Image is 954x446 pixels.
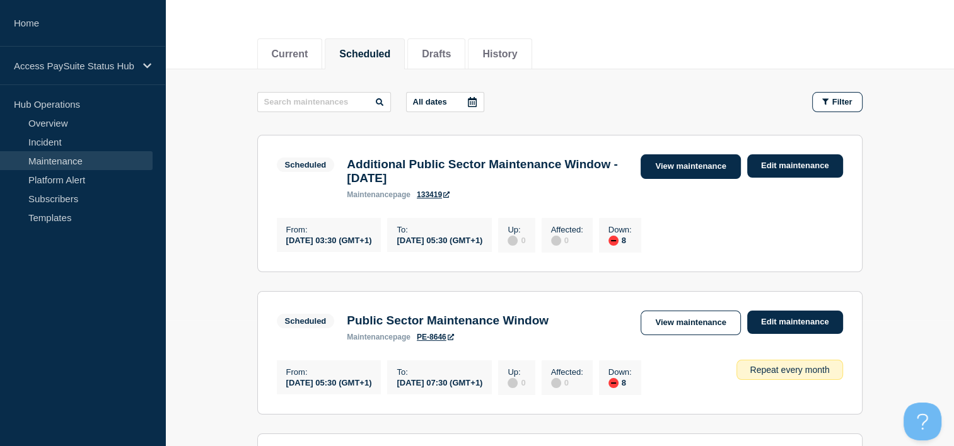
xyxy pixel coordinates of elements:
p: From : [286,367,372,377]
div: disabled [551,378,561,388]
button: All dates [406,92,484,112]
p: page [347,190,410,199]
button: Filter [812,92,863,112]
div: Scheduled [285,316,327,326]
button: History [482,49,517,60]
div: 0 [508,234,525,246]
a: View maintenance [641,311,740,335]
div: 0 [551,234,583,246]
a: Edit maintenance [747,311,843,334]
p: Up : [508,367,525,377]
div: 0 [508,377,525,388]
p: Up : [508,225,525,234]
div: 0 [551,377,583,388]
p: Down : [608,225,632,234]
div: [DATE] 05:30 (GMT+1) [397,234,482,245]
p: All dates [413,97,447,106]
iframe: Help Scout Beacon - Open [904,403,941,440]
p: Down : [608,367,632,377]
h3: Public Sector Maintenance Window [347,314,549,328]
span: maintenance [347,190,393,199]
p: Affected : [551,225,583,234]
p: To : [397,367,482,377]
button: Scheduled [339,49,390,60]
input: Search maintenances [257,92,391,112]
div: [DATE] 07:30 (GMT+1) [397,377,482,387]
div: [DATE] 03:30 (GMT+1) [286,234,372,245]
div: Repeat every month [736,360,842,380]
div: disabled [551,236,561,246]
div: down [608,236,619,246]
p: From : [286,225,372,234]
span: maintenance [347,333,393,341]
a: Edit maintenance [747,154,843,178]
p: Affected : [551,367,583,377]
button: Current [272,49,308,60]
div: [DATE] 05:30 (GMT+1) [286,377,372,387]
span: Filter [832,97,852,106]
div: Scheduled [285,160,327,169]
h3: Additional Public Sector Maintenance Window - [DATE] [347,157,628,185]
a: View maintenance [641,154,740,179]
p: Access PaySuite Status Hub [14,60,135,71]
div: disabled [508,236,518,246]
p: page [347,333,410,341]
button: Drafts [422,49,451,60]
div: down [608,378,619,388]
div: 8 [608,377,632,388]
div: 8 [608,234,632,246]
div: disabled [508,378,518,388]
p: To : [397,225,482,234]
a: 133419 [417,190,450,199]
a: PE-8646 [417,333,454,341]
